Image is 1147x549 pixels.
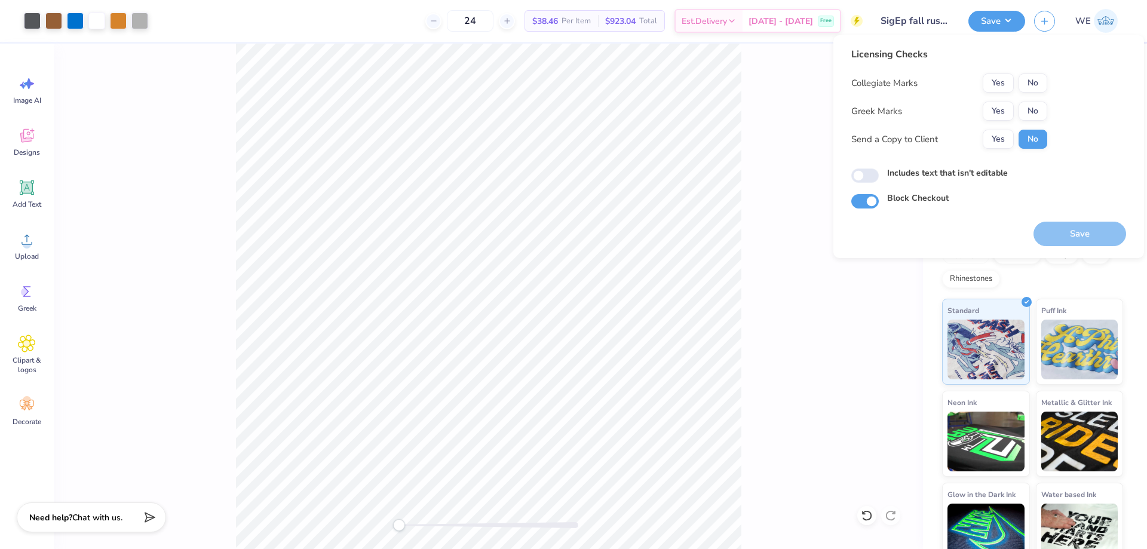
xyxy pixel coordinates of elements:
button: No [1019,73,1047,93]
label: Block Checkout [887,192,949,204]
span: $923.04 [605,15,636,27]
a: WE [1070,9,1123,33]
input: Untitled Design [872,9,959,33]
span: Total [639,15,657,27]
span: Standard [947,304,979,317]
strong: Need help? [29,512,72,523]
span: $38.46 [532,15,558,27]
span: Neon Ink [947,396,977,409]
span: Decorate [13,417,41,427]
button: Yes [983,130,1014,149]
span: Metallic & Glitter Ink [1041,396,1112,409]
span: Est. Delivery [682,15,727,27]
span: Designs [14,148,40,157]
button: Yes [983,102,1014,121]
span: [DATE] - [DATE] [749,15,813,27]
div: Collegiate Marks [851,76,918,90]
div: Licensing Checks [851,47,1047,62]
label: Includes text that isn't editable [887,167,1008,179]
img: Neon Ink [947,412,1025,471]
div: Rhinestones [942,270,1000,288]
span: Greek [18,303,36,313]
span: Free [820,17,832,25]
span: Water based Ink [1041,488,1096,501]
div: Greek Marks [851,105,902,118]
span: Chat with us. [72,512,122,523]
span: Clipart & logos [7,355,47,375]
div: Accessibility label [393,519,405,531]
img: Standard [947,320,1025,379]
div: Send a Copy to Client [851,133,938,146]
button: Save [968,11,1025,32]
input: – – [447,10,493,32]
span: Upload [15,252,39,261]
span: Glow in the Dark Ink [947,488,1016,501]
span: Puff Ink [1041,304,1066,317]
img: Metallic & Glitter Ink [1041,412,1118,471]
button: No [1019,130,1047,149]
span: Add Text [13,200,41,209]
button: Yes [983,73,1014,93]
img: Puff Ink [1041,320,1118,379]
span: Per Item [562,15,591,27]
img: Werrine Empeynado [1094,9,1118,33]
button: No [1019,102,1047,121]
span: Image AI [13,96,41,105]
span: WE [1075,14,1091,28]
